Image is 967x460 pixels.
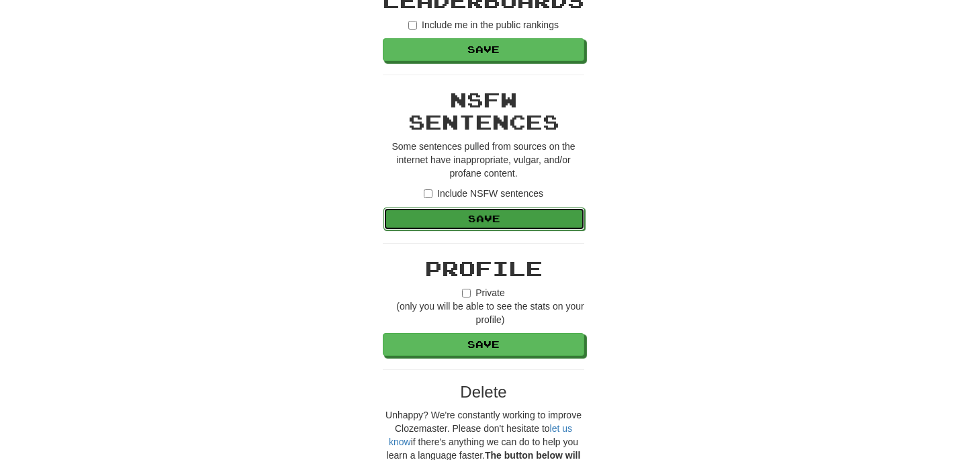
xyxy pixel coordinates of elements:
[424,187,543,200] label: Include NSFW sentences
[383,286,584,326] label: Private (only you will be able to see the stats on your profile)
[383,257,584,279] h2: Profile
[383,208,585,230] button: Save
[383,383,584,401] h3: Delete
[383,333,584,356] button: Save
[383,140,584,180] p: Some sentences pulled from sources on the internet have inappropriate, vulgar, and/or profane con...
[408,21,417,30] input: Include me in the public rankings
[424,189,432,198] input: Include NSFW sentences
[462,289,471,297] input: Private(only you will be able to see the stats on your profile)
[389,423,572,447] a: let us know
[383,38,584,61] button: Save
[383,89,584,133] h2: NSFW Sentences
[408,18,559,32] label: Include me in the public rankings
